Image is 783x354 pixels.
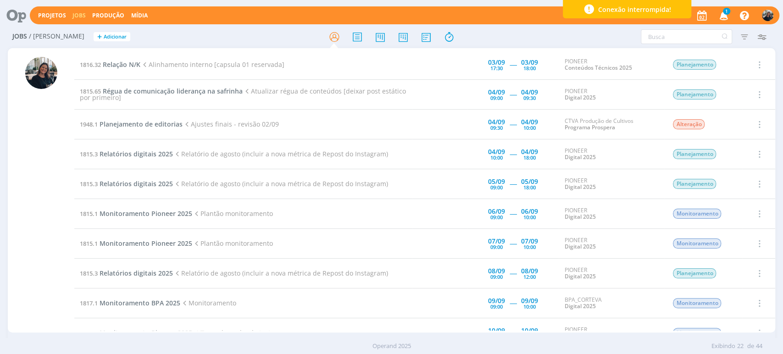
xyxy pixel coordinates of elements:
span: 1815.1 [80,329,98,337]
div: CTVA Produção de Cultivos [564,118,659,131]
span: Planejamento [673,179,716,189]
button: Projetos [35,12,69,19]
a: 1815.1Monitoramento Pioneer 2025 [80,209,192,218]
span: Monitoramento BPA 2025 [100,299,180,307]
div: 09:30 [490,125,503,130]
span: ----- [510,90,516,99]
div: 04/09 [521,89,538,95]
button: Mídia [128,12,150,19]
div: 09:00 [490,244,503,249]
div: 04/09 [488,149,505,155]
a: Digital 2025 [564,183,595,191]
span: ----- [510,179,516,188]
div: 07/09 [488,238,505,244]
span: 1815.3 [80,269,98,277]
a: 1948.1Planejamento de editorias [80,120,183,128]
span: 1815.1 [80,239,98,248]
span: Atualizar régua de conteúdos [deixar post estático por primeiro] [80,87,406,102]
span: Jobs [12,33,27,40]
a: Conteúdos Técnicos 2025 [564,64,632,72]
a: 1815.1Monitoramento Pioneer 2025 [80,239,192,248]
span: Monitoramento [673,328,721,338]
span: 1815.65 [80,87,101,95]
span: Relatório de agosto (incluir a nova métrica de Repost do Instagram) [173,179,388,188]
div: 03/09 [521,59,538,66]
span: Monitoramento [180,299,236,307]
div: PIONEER [564,207,659,221]
a: 1815.3Relatórios digitais 2025 [80,269,173,277]
span: Planejamento [673,89,716,100]
div: 04/09 [488,89,505,95]
span: 1815.3 [80,180,98,188]
span: 1815.1 [80,210,98,218]
span: Ajustes finais - revisão 02/09 [183,120,279,128]
button: M [761,7,774,23]
span: Alinhamento interno [capsula 01 reservada] [140,60,284,69]
span: de [747,342,754,351]
div: 05/09 [521,178,538,185]
span: 1817.1 [80,299,98,307]
div: 07/09 [521,238,538,244]
span: Adicionar [104,34,127,40]
span: Relatórios digitais 2025 [100,269,173,277]
span: Régua de comunicação liderança na safrinha [103,87,243,95]
span: Relatório de agosto (incluir a nova métrica de Repost do Instagram) [173,149,388,158]
a: 1815.1Monitoramento Pioneer 2025 [80,328,192,337]
button: Jobs [70,12,89,19]
a: 1817.1Monitoramento BPA 2025 [80,299,180,307]
div: 09:00 [490,274,503,279]
a: Digital 2025 [564,94,595,101]
span: Exibindo [711,342,735,351]
div: 08/09 [488,268,505,274]
input: Busca [641,29,732,44]
div: 09:00 [490,215,503,220]
div: 10/09 [521,327,538,334]
div: 09:30 [523,95,536,100]
a: 1815.3Relatórios digitais 2025 [80,149,173,158]
a: Jobs [72,11,86,19]
span: ----- [510,239,516,248]
span: Conexão interrompida! [598,5,671,14]
span: ----- [510,149,516,158]
a: Digital 2025 [564,272,595,280]
div: 09/09 [488,298,505,304]
button: +Adicionar [94,32,130,42]
span: 44 [756,342,762,351]
img: M [762,10,773,21]
div: 09:00 [490,304,503,309]
div: 05/09 [488,178,505,185]
a: 1815.3Relatórios digitais 2025 [80,179,173,188]
img: M [25,57,57,89]
div: 03/09 [488,59,505,66]
div: 04/09 [521,119,538,125]
div: 10:00 [523,215,536,220]
div: 09:00 [490,95,503,100]
span: Relação N/K [103,60,140,69]
div: 04/09 [488,119,505,125]
a: Projetos [38,11,66,19]
button: Produção [89,12,127,19]
a: 1815.65Régua de comunicação liderança na safrinha [80,87,243,95]
a: Mídia [131,11,148,19]
a: 1816.32Relação N/K [80,60,140,69]
div: PIONEER [564,237,659,250]
span: Monitoramento [673,209,721,219]
div: PIONEER [564,58,659,72]
span: / [PERSON_NAME] [29,33,84,40]
span: Monitoramento [673,238,721,249]
div: 08/09 [521,268,538,274]
div: 10:00 [490,155,503,160]
div: BPA_CORTEVA [564,297,659,310]
a: Produção [92,11,124,19]
span: ----- [510,60,516,69]
span: Plantão monitoramento [192,239,273,248]
div: 18:00 [523,185,536,190]
div: PIONEER [564,326,659,340]
span: 22 [737,342,744,351]
span: ----- [510,269,516,277]
button: 1 [713,7,732,24]
div: 04/09 [521,149,538,155]
div: 06/09 [521,208,538,215]
span: Monitoramento [673,298,721,308]
div: PIONEER [564,267,659,280]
